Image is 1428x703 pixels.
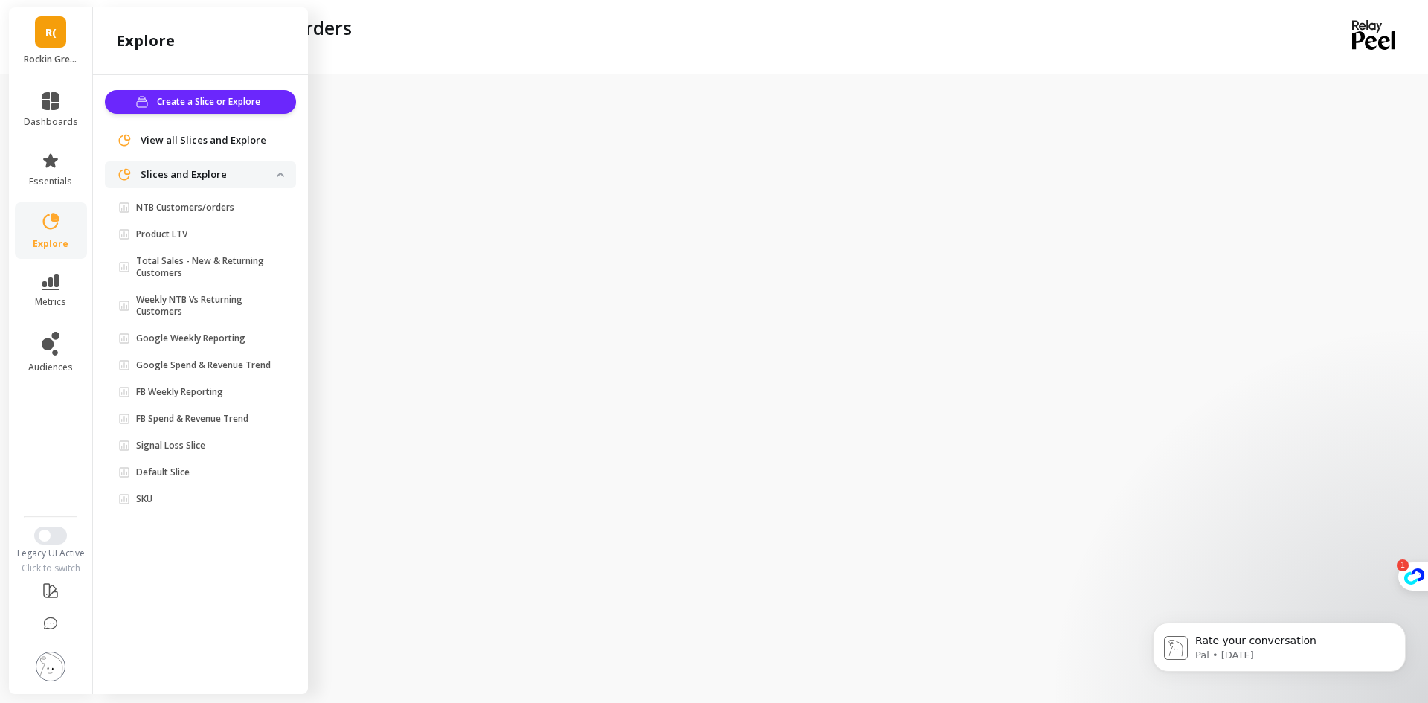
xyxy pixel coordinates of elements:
a: View all Slices and Explore [141,133,284,148]
span: audiences [28,362,73,373]
p: Weekly NTB Vs Returning Customers [136,294,277,318]
p: Slices and Explore [141,167,277,182]
p: Rockin Green (Essor) [24,54,78,65]
button: Switch to New UI [34,527,67,545]
span: Create a Slice or Explore [157,94,265,109]
p: Google Spend & Revenue Trend [136,359,271,371]
p: Google Weekly Reporting [136,333,245,344]
span: R( [45,24,57,41]
img: navigation item icon [117,167,132,182]
span: dashboards [24,116,78,128]
button: Create a Slice or Explore [105,90,296,114]
span: View all Slices and Explore [141,133,266,148]
h2: explore [117,31,175,51]
p: SKU [136,493,152,505]
p: Signal Loss Slice [136,440,205,452]
div: Legacy UI Active [9,548,93,559]
iframe: Intercom notifications message [1130,591,1428,696]
p: NTB Customers/orders [136,202,234,214]
p: Product LTV [136,228,187,240]
p: Default Slice [136,466,190,478]
span: essentials [29,176,72,187]
span: metrics [35,296,66,308]
img: navigation item icon [117,133,132,148]
img: profile picture [36,652,65,681]
p: FB Weekly Reporting [136,386,223,398]
div: Click to switch [9,562,93,574]
span: explore [33,238,68,250]
p: Total Sales - New & Returning Customers [136,255,277,279]
p: FB Spend & Revenue Trend [136,413,248,425]
iframe: To enrich screen reader interactions, please activate Accessibility in Grammarly extension settings [101,71,1428,703]
img: down caret icon [277,173,284,177]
